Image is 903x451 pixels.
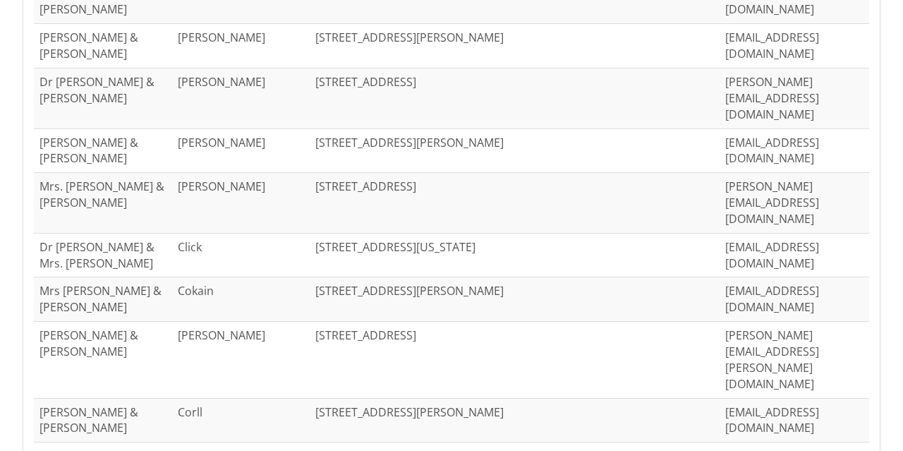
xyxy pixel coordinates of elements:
[310,398,720,443] td: [STREET_ADDRESS][PERSON_NAME]
[720,233,858,277] td: [EMAIL_ADDRESS][DOMAIN_NAME]
[310,24,720,68] td: [STREET_ADDRESS][PERSON_NAME]
[720,322,858,398] td: [PERSON_NAME][EMAIL_ADDRESS][PERSON_NAME][DOMAIN_NAME]
[172,173,310,234] td: [PERSON_NAME]
[172,68,310,129] td: [PERSON_NAME]
[720,68,858,129] td: [PERSON_NAME][EMAIL_ADDRESS][DOMAIN_NAME]
[34,128,172,173] td: [PERSON_NAME] & [PERSON_NAME]
[720,24,858,68] td: [EMAIL_ADDRESS][DOMAIN_NAME]
[34,322,172,398] td: [PERSON_NAME] & [PERSON_NAME]
[720,128,858,173] td: [EMAIL_ADDRESS][DOMAIN_NAME]
[34,173,172,234] td: Mrs. [PERSON_NAME] & [PERSON_NAME]
[310,128,720,173] td: [STREET_ADDRESS][PERSON_NAME]
[34,233,172,277] td: Dr [PERSON_NAME] & Mrs. [PERSON_NAME]
[34,68,172,129] td: Dr [PERSON_NAME] & [PERSON_NAME]
[172,24,310,68] td: [PERSON_NAME]
[310,68,720,129] td: [STREET_ADDRESS]
[720,398,858,443] td: [EMAIL_ADDRESS][DOMAIN_NAME]
[172,277,310,322] td: Cokain
[172,322,310,398] td: [PERSON_NAME]
[310,233,720,277] td: [STREET_ADDRESS][US_STATE]
[310,277,720,322] td: [STREET_ADDRESS][PERSON_NAME]
[310,322,720,398] td: [STREET_ADDRESS]
[720,173,858,234] td: [PERSON_NAME][EMAIL_ADDRESS][DOMAIN_NAME]
[34,24,172,68] td: [PERSON_NAME] & [PERSON_NAME]
[34,277,172,322] td: Mrs [PERSON_NAME] & [PERSON_NAME]
[310,173,720,234] td: [STREET_ADDRESS]
[172,233,310,277] td: Click
[172,128,310,173] td: [PERSON_NAME]
[720,277,858,322] td: [EMAIL_ADDRESS][DOMAIN_NAME]
[34,398,172,443] td: [PERSON_NAME] & [PERSON_NAME]
[172,398,310,443] td: Corll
